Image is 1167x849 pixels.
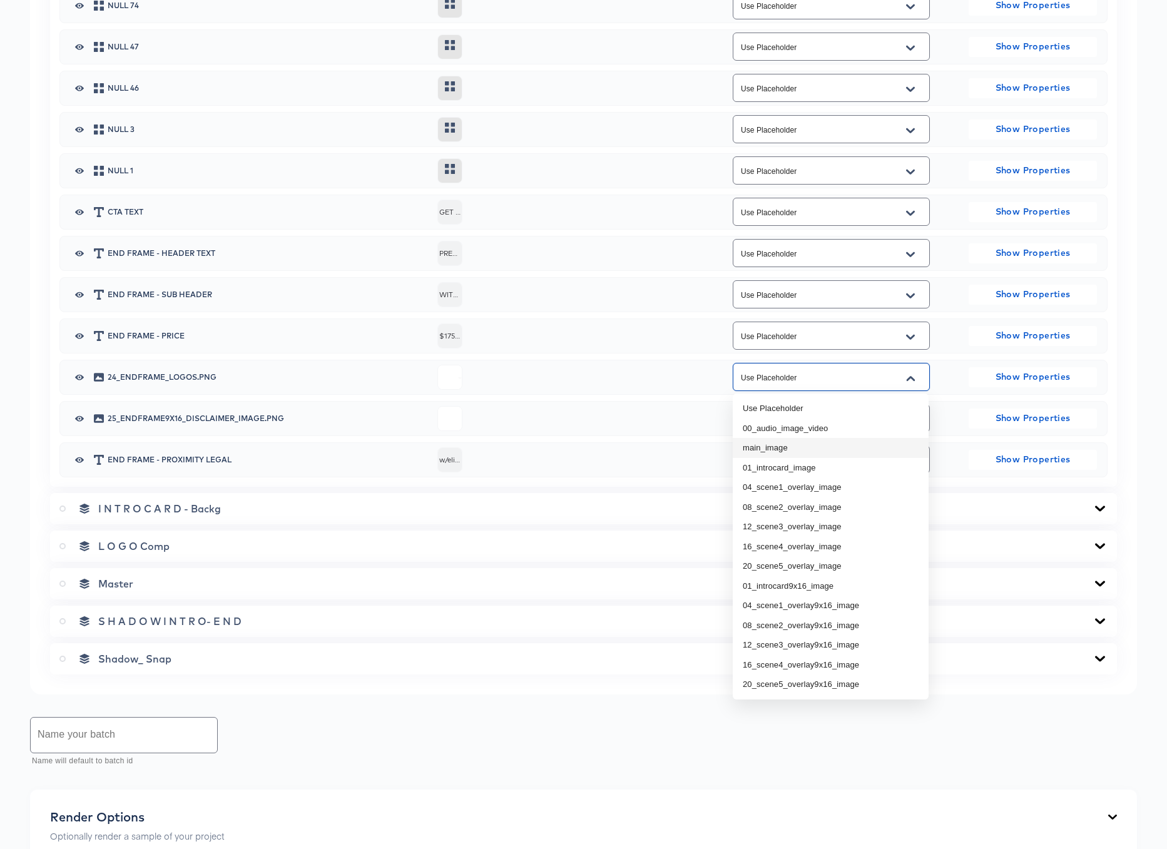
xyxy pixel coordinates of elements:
p: Name will default to batch id [32,755,209,768]
span: Null 46 [108,84,428,92]
button: Open [901,245,920,265]
span: End Frame - Sub header [108,291,428,298]
span: w/elig pkg. Must select offpers. Premium ch's. incl. for 3 mos, then renew ea. mo. @then-current ... [438,447,463,472]
span: Show Properties [974,410,1092,426]
span: Null 47 [108,43,428,51]
span: WITH ENTERTAINMENT, CHOICET OR ULTIMATE PACKAGE [438,282,463,307]
span: End Frame - Proximity Legal [108,456,428,464]
button: Show Properties [969,161,1097,181]
li: main_image [733,438,929,458]
button: Show Properties [969,367,1097,387]
button: Show Properties [969,450,1097,470]
span: Null 74 [108,2,428,9]
button: Open [901,79,920,99]
span: Master [98,577,133,590]
span: Show Properties [974,163,1092,178]
button: Show Properties [969,78,1097,98]
span: 25_endframe9x16_disclaimer_image.png [108,415,428,422]
span: Show Properties [974,39,1092,54]
span: Show Properties [974,369,1092,385]
button: Show Properties [969,326,1097,346]
button: Open [901,327,920,347]
button: Open [901,162,920,182]
li: 12_scene3_overlay9x16_image [733,635,929,655]
p: Optionally render a sample of your project [50,830,225,842]
button: Open [901,38,920,58]
li: 04_scene1_overlay_image [733,477,929,497]
span: Show Properties [974,245,1092,261]
span: I N T R O C A R D - Backg [98,502,221,515]
button: Show Properties [969,37,1097,57]
li: 16_scene4_overlay_image [733,537,929,557]
span: S H A D O W I N T R O- E N D [98,615,242,628]
span: Show Properties [974,328,1092,343]
li: 00_audio_image_video [733,419,929,439]
span: 24_endframe_logos.png [108,374,428,381]
span: Shadow_ Snap [98,653,171,665]
span: End Frame - Price [108,332,428,340]
span: Show Properties [974,204,1092,220]
li: 01_introcard9x16_image [733,576,929,596]
span: GET YOUR FIRST 3 MONTHS OF [438,200,463,225]
span: End Frame - Header text [108,250,428,257]
button: Show Properties [969,409,1097,429]
span: Show Properties [974,452,1092,467]
span: L O G O Comp [98,540,170,552]
div: Render Options [50,810,225,825]
button: Show Properties [969,243,1097,263]
li: 01_introcard_image [733,458,929,478]
li: Use Placeholder [733,399,929,419]
li: 20_scene5_overlay_image [733,556,929,576]
span: $175+ VALUE [438,323,463,348]
button: Close [901,369,920,389]
button: Open [901,286,920,306]
span: Show Properties [974,287,1092,302]
span: Null 1 [108,167,428,175]
button: Show Properties [969,119,1097,140]
li: 08_scene2_overlay_image [733,497,929,517]
button: Open [901,203,920,223]
span: Null 3 [108,126,428,133]
li: 20_scene5_overlay9x16_image [733,674,929,694]
button: Show Properties [969,202,1097,222]
li: 16_scene4_overlay9x16_image [733,655,929,675]
span: Show Properties [974,121,1092,137]
span: CTA TEXT [108,208,428,216]
span: Show Properties [974,80,1092,96]
li: 08_scene2_overlay9x16_image [733,616,929,636]
button: Show Properties [969,285,1097,305]
span: PREMIUMCHANNELSINCLUDED [438,241,463,266]
li: 12_scene3_overlay_image [733,517,929,537]
button: Open [901,121,920,141]
li: 04_scene1_overlay9x16_image [733,596,929,616]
